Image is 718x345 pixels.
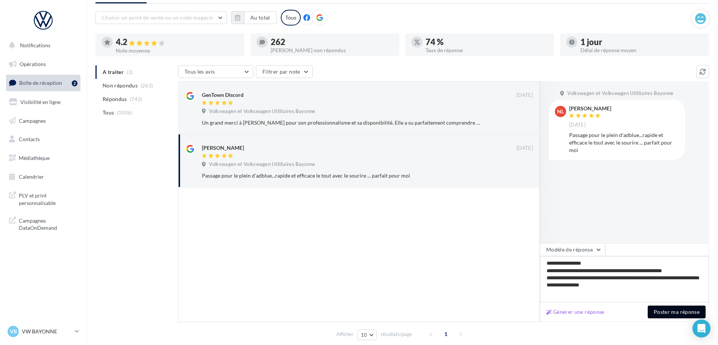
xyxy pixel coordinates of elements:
span: Volkswagen et Volkswagen Utilitaires Bayonne [567,90,673,97]
a: Opérations [5,56,82,72]
span: Volkswagen et Volkswagen Utilitaires Bayonne [209,108,315,115]
span: [DATE] [517,145,533,152]
div: Passage pour le plein d'adblue...rapide et efficace le tout avec le sourire ... parfait pour moi [202,172,484,179]
button: Tous les avis [178,65,253,78]
div: [PERSON_NAME] [202,144,244,152]
span: Visibilité en ligne [20,99,61,105]
button: Filtrer par note [256,65,313,78]
span: Tous les avis [185,68,215,75]
span: (743) [130,96,142,102]
button: Notifications [5,38,79,53]
span: Notifications [20,42,50,48]
div: Open Intercom Messenger [692,319,710,337]
button: Au total [244,11,277,24]
a: Visibilité en ligne [5,94,82,110]
span: 10 [361,332,367,338]
div: 1 jour [580,38,703,46]
span: NL [557,108,564,115]
span: Campagnes DataOnDemand [19,215,77,232]
p: VW BAYONNE [22,328,72,335]
div: Délai de réponse moyen [580,48,703,53]
span: Choisir un point de vente ou un code magasin [102,14,213,21]
a: Campagnes [5,113,82,129]
a: Calendrier [5,169,82,185]
div: Note moyenne [116,48,238,53]
span: Opérations [20,61,46,67]
span: Afficher [336,331,353,338]
div: [PERSON_NAME] [569,106,611,111]
div: 74 % [426,38,548,46]
span: [DATE] [517,92,533,99]
span: Campagnes [19,117,46,124]
span: 1 [440,328,452,340]
span: résultats/page [381,331,412,338]
a: PLV et print personnalisable [5,187,82,209]
span: VB [10,328,17,335]
span: Médiathèque [19,155,50,161]
button: Au total [231,11,277,24]
span: [DATE] [569,122,586,128]
button: Poster ma réponse [648,306,706,318]
span: (263) [141,83,153,89]
div: 4.2 [116,38,238,47]
span: Contacts [19,136,40,142]
div: Un grand merci à [PERSON_NAME] pour son professionnalisme et sa disponibilité. Elle a su parfaite... [202,119,484,127]
div: Tous [281,10,301,26]
span: Répondus [103,95,127,103]
span: (1006) [117,110,133,116]
span: Boîte de réception [19,80,62,86]
span: Non répondus [103,82,138,89]
div: GenTown Discord [202,91,244,99]
a: Boîte de réception2 [5,75,82,91]
a: VB VW BAYONNE [6,324,80,339]
a: Campagnes DataOnDemand [5,212,82,235]
button: Choisir un point de vente ou un code magasin [95,11,227,24]
span: PLV et print personnalisable [19,190,77,206]
div: [PERSON_NAME] non répondus [271,48,393,53]
div: Passage pour le plein d'adblue...rapide et efficace le tout avec le sourire ... parfait pour moi [569,131,679,154]
span: Tous [103,109,114,116]
span: Calendrier [19,173,44,180]
span: Volkswagen et Volkswagen Utilitaires Bayonne [209,161,315,168]
a: Médiathèque [5,150,82,166]
button: 10 [357,330,377,340]
button: Générer une réponse [543,307,607,316]
a: Contacts [5,131,82,147]
div: 262 [271,38,393,46]
div: 2 [72,80,77,86]
div: Taux de réponse [426,48,548,53]
button: Modèle de réponse [540,243,605,256]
